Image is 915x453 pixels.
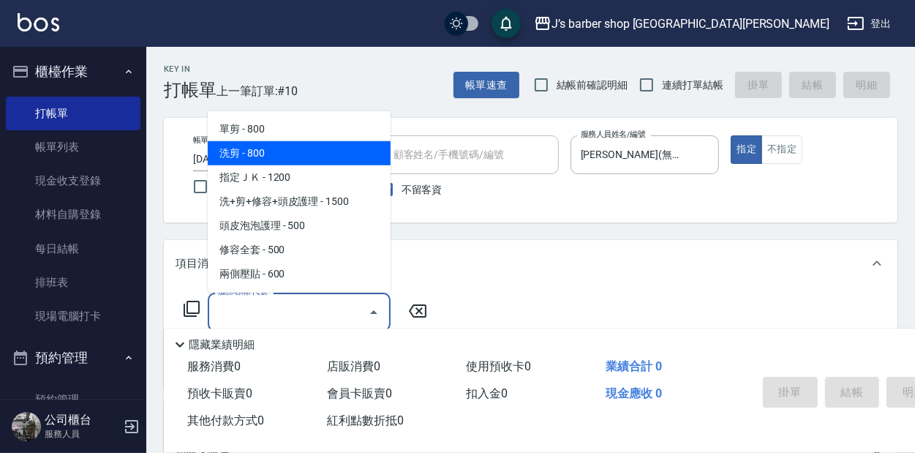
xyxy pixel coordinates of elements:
button: 登出 [841,10,897,37]
input: YYYY/MM/DD hh:mm [193,147,310,171]
span: 頭皮泡泡護理 - 500 [208,214,391,238]
span: 業績合計 0 [606,359,662,373]
a: 材料自購登錄 [6,198,140,231]
a: 帳單列表 [6,130,140,164]
div: J’s barber shop [GEOGRAPHIC_DATA][PERSON_NAME] [551,15,829,33]
h2: Key In [164,64,216,74]
label: 帳單日期 [193,135,224,146]
span: 兩側壓貼 - 600 [208,262,391,286]
span: 結帳前確認明細 [557,78,628,93]
span: 洗剪 - 800 [208,141,391,165]
a: 現金收支登錄 [6,164,140,198]
span: 洗+剪+修容+頭皮護理 - 1500 [208,190,391,214]
p: 隱藏業績明細 [189,337,255,353]
span: 現金應收 0 [606,386,662,400]
a: 打帳單 [6,97,140,130]
h3: 打帳單 [164,80,216,100]
div: 項目消費 [164,240,897,287]
img: Logo [18,13,59,31]
a: 每日結帳 [6,232,140,266]
a: 預約管理 [6,383,140,416]
button: J’s barber shop [GEOGRAPHIC_DATA][PERSON_NAME] [528,9,835,39]
span: 兩側壓貼 前額根部支撐 - 800 [208,286,391,310]
h5: 公司櫃台 [45,413,119,427]
span: 扣入金 0 [466,386,508,400]
span: 店販消費 0 [327,359,380,373]
span: 服務消費 0 [187,359,241,373]
button: Close [362,301,385,324]
span: 使用預收卡 0 [466,359,531,373]
span: 會員卡販賣 0 [327,386,392,400]
p: 項目消費 [176,256,219,272]
button: 帳單速查 [453,72,519,99]
span: 紅利點數折抵 0 [327,413,404,427]
span: 指定ＪＫ - 1200 [208,165,391,190]
span: 不留客資 [402,182,443,198]
span: 修容全套 - 500 [208,238,391,262]
span: 單剪 - 800 [208,117,391,141]
button: 預約管理 [6,339,140,377]
span: 預收卡販賣 0 [187,386,252,400]
span: 連續打單結帳 [662,78,723,93]
button: 櫃檯作業 [6,53,140,91]
button: save [492,9,521,38]
img: Person [12,412,41,441]
p: 服務人員 [45,427,119,441]
label: 服務人員姓名/編號 [581,129,645,140]
a: 現場電腦打卡 [6,299,140,333]
button: 不指定 [761,135,802,164]
span: 其他付款方式 0 [187,413,264,427]
span: 上一筆訂單:#10 [216,82,298,100]
a: 排班表 [6,266,140,299]
button: 指定 [731,135,762,164]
